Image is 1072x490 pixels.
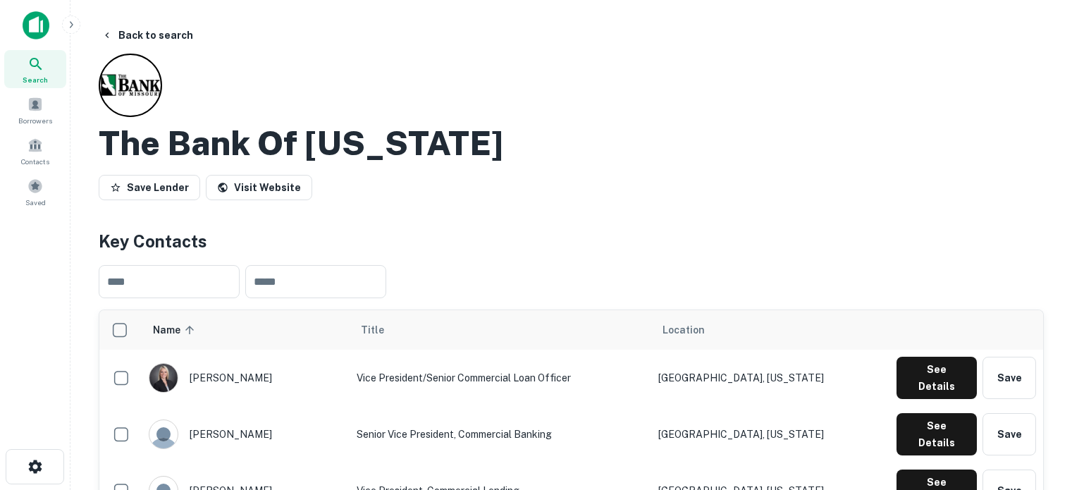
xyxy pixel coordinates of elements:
button: Save [982,357,1036,399]
td: Vice President/Senior Commercial Loan Officer [350,350,652,406]
button: See Details [897,413,977,455]
img: 1567529626534 [149,364,178,392]
img: 9c8pery4andzj6ohjkjp54ma2 [149,420,178,448]
h4: Key Contacts [99,228,1044,254]
button: See Details [897,357,977,399]
button: Save Lender [99,175,200,200]
a: Borrowers [4,91,66,129]
a: Saved [4,173,66,211]
span: Location [663,321,705,338]
th: Title [350,310,652,350]
span: Borrowers [18,115,52,126]
a: Visit Website [206,175,312,200]
a: Search [4,50,66,88]
button: Save [982,413,1036,455]
div: [PERSON_NAME] [149,363,343,393]
span: Name [153,321,199,338]
h2: The Bank Of [US_STATE] [99,123,503,164]
img: capitalize-icon.png [23,11,49,39]
span: Search [23,74,48,85]
iframe: Chat Widget [1002,377,1072,445]
a: Contacts [4,132,66,170]
span: Saved [25,197,46,208]
td: [GEOGRAPHIC_DATA], [US_STATE] [651,350,889,406]
th: Name [142,310,350,350]
td: Senior Vice President, Commercial Banking [350,406,652,463]
button: Back to search [96,23,199,48]
td: [GEOGRAPHIC_DATA], [US_STATE] [651,406,889,463]
span: Title [361,321,402,338]
div: [PERSON_NAME] [149,419,343,449]
span: Contacts [21,156,49,167]
th: Location [651,310,889,350]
